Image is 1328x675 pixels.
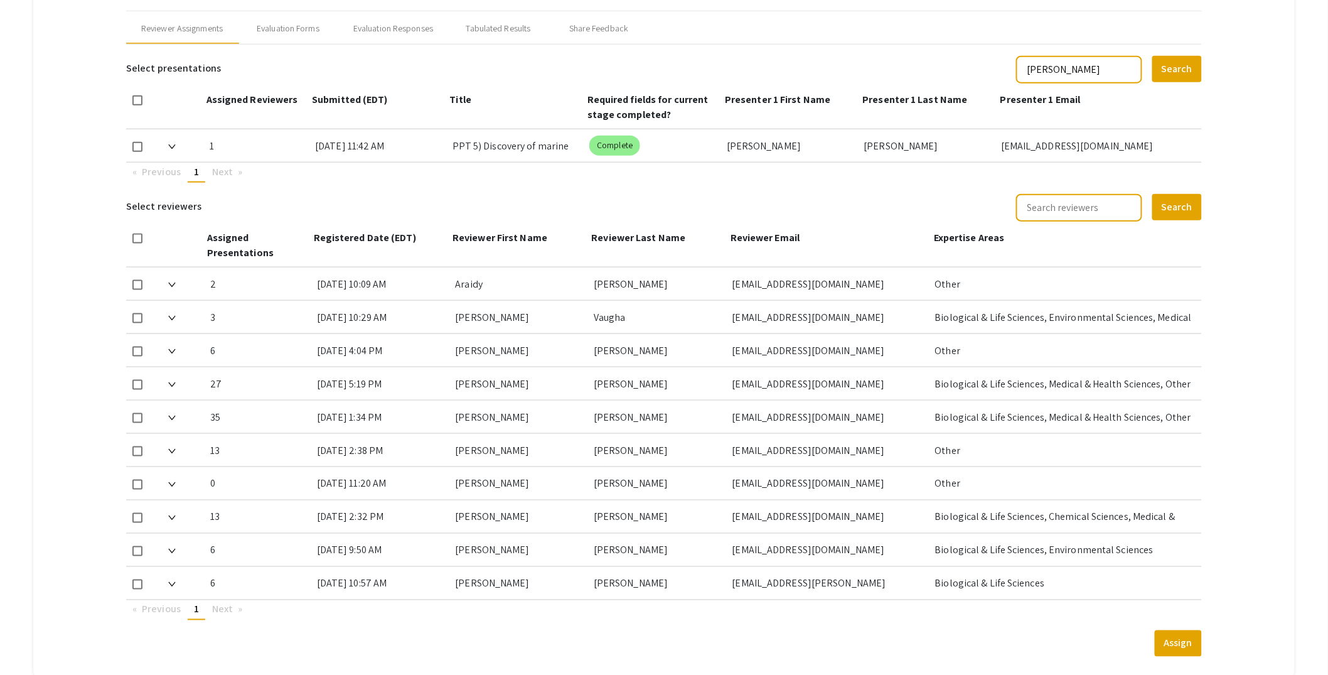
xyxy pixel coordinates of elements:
span: Registered Date (EDT) [314,231,416,244]
div: Tabulated Results [466,22,531,35]
img: Expand arrow [168,382,176,387]
img: Expand arrow [168,549,176,554]
div: [DATE] 11:42 AM [315,129,442,162]
div: [PERSON_NAME] [594,401,722,433]
span: 1 [194,165,199,178]
div: [PERSON_NAME] [594,434,722,467]
div: Share Feedback [569,22,628,35]
h6: Select presentations [126,55,221,82]
ul: Pagination [126,163,1202,183]
div: 2 [210,267,306,300]
div: [EMAIL_ADDRESS][DOMAIN_NAME] [732,334,925,367]
div: [EMAIL_ADDRESS][DOMAIN_NAME] [732,534,925,566]
div: PPT 5) Discovery of marine natural products with antibiotic effects from an&nbsp;Aplysina sp.[PER... [452,129,580,162]
div: [EMAIL_ADDRESS][DOMAIN_NAME] [732,467,925,500]
span: Presenter 1 First Name [725,93,830,106]
span: 1 [194,603,199,616]
div: Evaluation Forms [257,22,319,35]
div: 1 [210,129,305,162]
div: [PERSON_NAME] [594,367,722,400]
span: Submitted (EDT) [312,93,388,106]
div: [DATE] 10:09 AM [317,267,446,300]
div: Biological & Life Sciences, Environmental Sciences, Medical & Health Sciences [935,301,1192,333]
input: Search reviewers [1016,194,1142,222]
div: [DATE] 10:57 AM [317,567,446,600]
div: [PERSON_NAME] [455,367,584,400]
span: Previous [142,165,181,178]
div: [PERSON_NAME] [727,129,854,162]
div: [PERSON_NAME] [455,301,584,333]
div: [PERSON_NAME] [455,534,584,566]
div: [PERSON_NAME] [594,467,722,500]
div: Biological & Life Sciences, Chemical Sciences, Medical & Health Sciences, Environmental Sciences [935,500,1192,533]
span: Next [212,165,233,178]
div: [PERSON_NAME] [594,567,722,600]
div: [EMAIL_ADDRESS][DOMAIN_NAME] [732,401,925,433]
div: [PERSON_NAME] [594,334,722,367]
div: 27 [210,367,306,400]
div: Vaugha [594,301,722,333]
div: [PERSON_NAME] [455,334,584,367]
div: [PERSON_NAME] [594,267,722,300]
div: [PERSON_NAME] [594,500,722,533]
img: Expand arrow [168,349,176,354]
div: Other [935,434,1192,467]
div: 13 [210,500,306,533]
img: Expand arrow [168,144,176,149]
img: Expand arrow [168,516,176,521]
div: Other [935,467,1192,500]
div: Reviewer Assignments [141,22,223,35]
div: [DATE] 9:50 AM [317,534,446,566]
div: 35 [210,401,306,433]
div: 6 [210,567,306,600]
span: Reviewer Email [731,231,800,244]
div: [PERSON_NAME] [455,500,584,533]
div: 3 [210,301,306,333]
div: [PERSON_NAME] [455,567,584,600]
mat-chip: Complete [589,136,640,156]
ul: Pagination [126,600,1202,620]
button: Assign [1155,630,1202,657]
div: Other [935,267,1192,300]
div: Araidy [455,267,584,300]
div: [EMAIL_ADDRESS][DOMAIN_NAME] [732,434,925,467]
div: [DATE] 11:20 AM [317,467,446,500]
iframe: Chat [9,618,53,666]
input: Search presentations [1016,56,1142,84]
div: [DATE] 2:32 PM [317,500,446,533]
div: Biological & Life Sciences, Medical & Health Sciences, Other [935,367,1192,400]
img: Expand arrow [168,283,176,288]
span: Assigned Presentations [207,231,274,259]
h6: Select reviewers [126,193,202,220]
div: [DATE] 10:29 AM [317,301,446,333]
span: Reviewer Last Name [592,231,686,244]
div: [EMAIL_ADDRESS][DOMAIN_NAME] [1001,129,1192,162]
span: Presenter 1 Last Name [863,93,968,106]
div: [EMAIL_ADDRESS][DOMAIN_NAME] [732,367,925,400]
img: Expand arrow [168,316,176,321]
div: 13 [210,434,306,467]
div: Biological & Life Sciences, Medical & Health Sciences, Other [935,401,1192,433]
div: 0 [210,467,306,500]
div: [DATE] 4:04 PM [317,334,446,367]
div: [EMAIL_ADDRESS][DOMAIN_NAME] [732,301,925,333]
div: [DATE] 5:19 PM [317,367,446,400]
button: Search [1152,56,1202,82]
span: Expertise Areas [934,231,1005,244]
span: Previous [142,603,181,616]
div: Evaluation Responses [353,22,433,35]
span: Presenter 1 Email [1000,93,1081,106]
div: [DATE] 2:38 PM [317,434,446,467]
button: Search [1152,194,1202,220]
div: [PERSON_NAME] [455,467,584,500]
span: Required fields for current stage completed? [587,93,709,121]
img: Expand arrow [168,449,176,454]
img: Expand arrow [168,582,176,587]
div: 6 [210,334,306,367]
div: [EMAIL_ADDRESS][DOMAIN_NAME] [732,267,925,300]
div: Biological & Life Sciences, Environmental Sciences [935,534,1192,566]
img: Expand arrow [168,416,176,421]
div: [PERSON_NAME] [864,129,992,162]
span: Assigned Reviewers [206,93,298,106]
div: [EMAIL_ADDRESS][DOMAIN_NAME] [732,500,925,533]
